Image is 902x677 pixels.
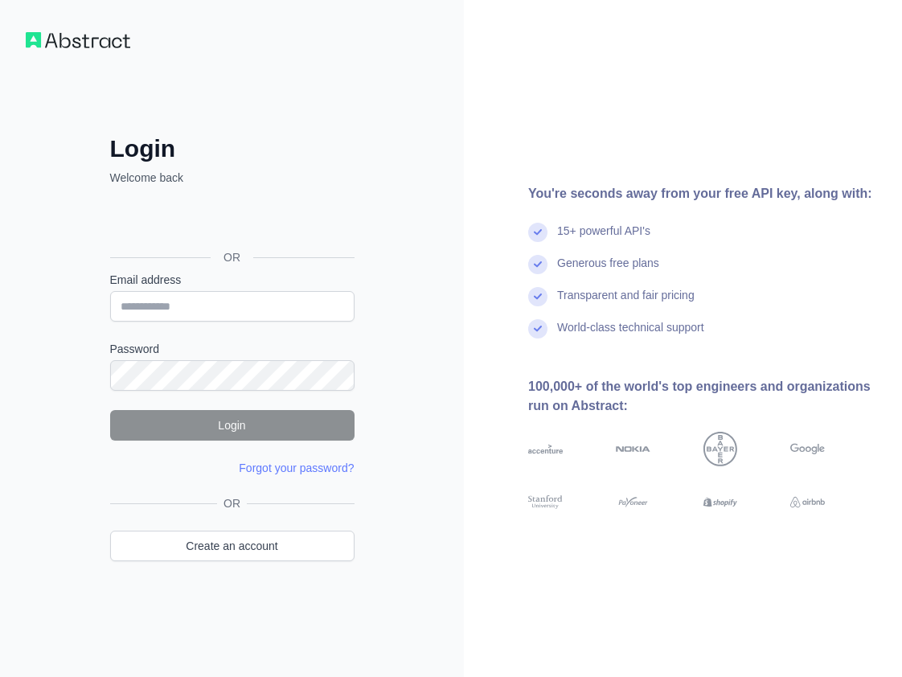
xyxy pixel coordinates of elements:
button: Login [110,410,355,441]
img: check mark [528,287,547,306]
img: accenture [528,432,563,466]
div: You're seconds away from your free API key, along with: [528,184,876,203]
img: google [790,432,825,466]
label: Email address [110,272,355,288]
span: OR [211,249,253,265]
h2: Login [110,134,355,163]
div: 15+ powerful API's [557,223,650,255]
img: check mark [528,319,547,338]
a: Forgot your password? [239,462,354,474]
img: check mark [528,223,547,242]
img: Workflow [26,32,130,48]
label: Password [110,341,355,357]
img: airbnb [790,494,825,511]
img: shopify [703,494,738,511]
img: bayer [703,432,738,466]
img: stanford university [528,494,563,511]
span: OR [217,495,247,511]
img: nokia [616,432,650,466]
iframe: Przycisk Zaloguj się przez Google [102,203,359,239]
a: Create an account [110,531,355,561]
p: Welcome back [110,170,355,186]
div: Transparent and fair pricing [557,287,695,319]
img: payoneer [616,494,650,511]
div: Generous free plans [557,255,659,287]
div: 100,000+ of the world's top engineers and organizations run on Abstract: [528,377,876,416]
div: World-class technical support [557,319,704,351]
img: check mark [528,255,547,274]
